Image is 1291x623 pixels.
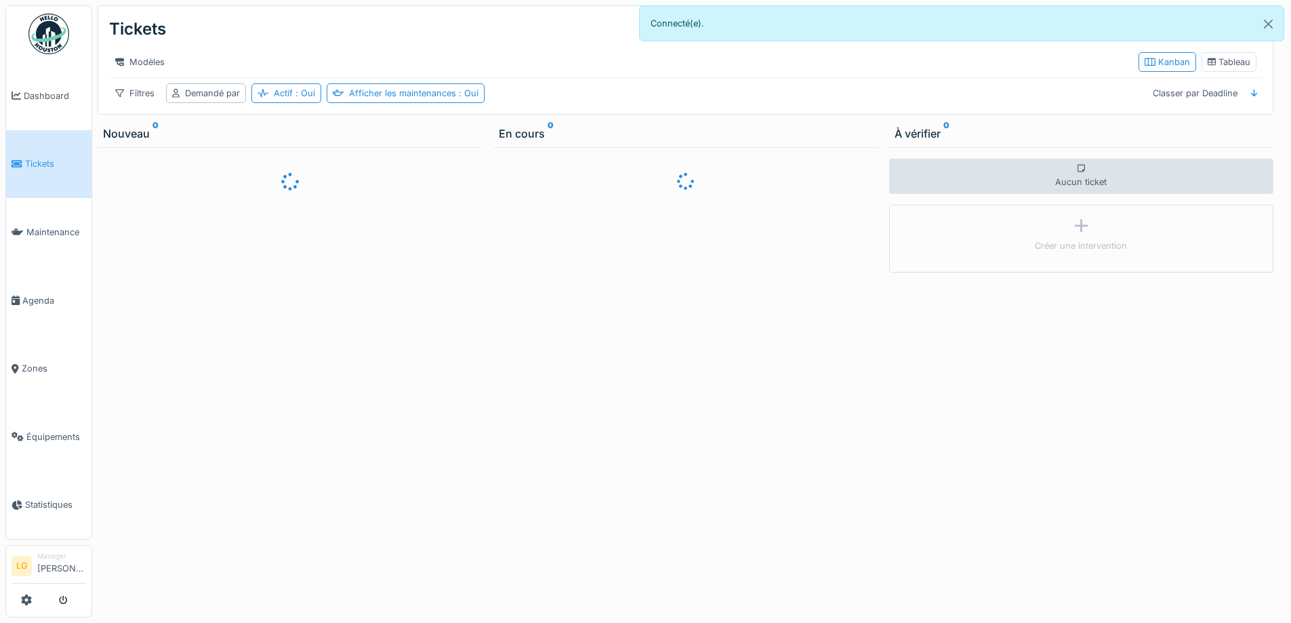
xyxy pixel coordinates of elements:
div: Nouveau [103,125,477,142]
div: En cours [499,125,873,142]
div: Actif [274,87,315,100]
a: LG Manager[PERSON_NAME] [12,551,86,584]
div: Aucun ticket [889,159,1274,194]
div: Classer par Deadline [1147,83,1244,103]
div: Connecté(e). [639,5,1285,41]
span: Agenda [22,294,86,307]
div: Tickets [109,12,166,47]
span: Zones [22,362,86,375]
sup: 0 [152,125,159,142]
span: Tickets [25,157,86,170]
span: Équipements [26,430,86,443]
span: Maintenance [26,226,86,239]
li: LG [12,556,32,576]
a: Équipements [6,403,91,471]
div: Modèles [109,52,171,72]
li: [PERSON_NAME] [37,551,86,580]
a: Statistiques [6,471,91,540]
sup: 0 [943,125,949,142]
div: Filtres [109,83,161,103]
div: Demandé par [185,87,240,100]
button: Close [1253,6,1284,42]
img: Badge_color-CXgf-gQk.svg [28,14,69,54]
a: Zones [6,334,91,403]
div: Kanban [1145,56,1190,68]
a: Maintenance [6,198,91,266]
sup: 0 [548,125,554,142]
span: : Oui [456,88,478,98]
a: Agenda [6,266,91,335]
div: Créer une intervention [1035,239,1127,252]
span: Dashboard [24,89,86,102]
a: Tickets [6,130,91,199]
div: Manager [37,551,86,561]
div: Afficher les maintenances [349,87,478,100]
div: À vérifier [895,125,1269,142]
span: : Oui [293,88,315,98]
div: Tableau [1208,56,1251,68]
span: Statistiques [25,498,86,511]
a: Dashboard [6,62,91,130]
